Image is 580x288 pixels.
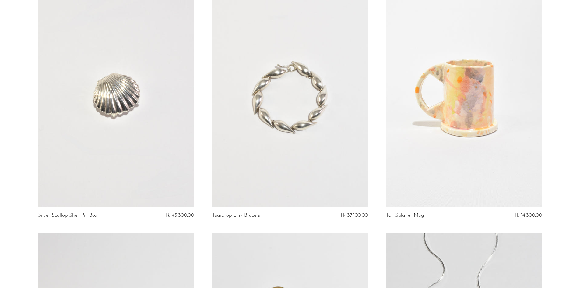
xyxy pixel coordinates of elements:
span: Tk 37,100.00 [340,213,368,218]
a: Silver Scallop Shell Pill Box [38,213,97,218]
span: Tk 14,300.00 [514,213,542,218]
span: Tk 43,300.00 [165,213,194,218]
a: Tall Splatter Mug [386,213,424,218]
a: Teardrop Link Bracelet [212,213,262,218]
